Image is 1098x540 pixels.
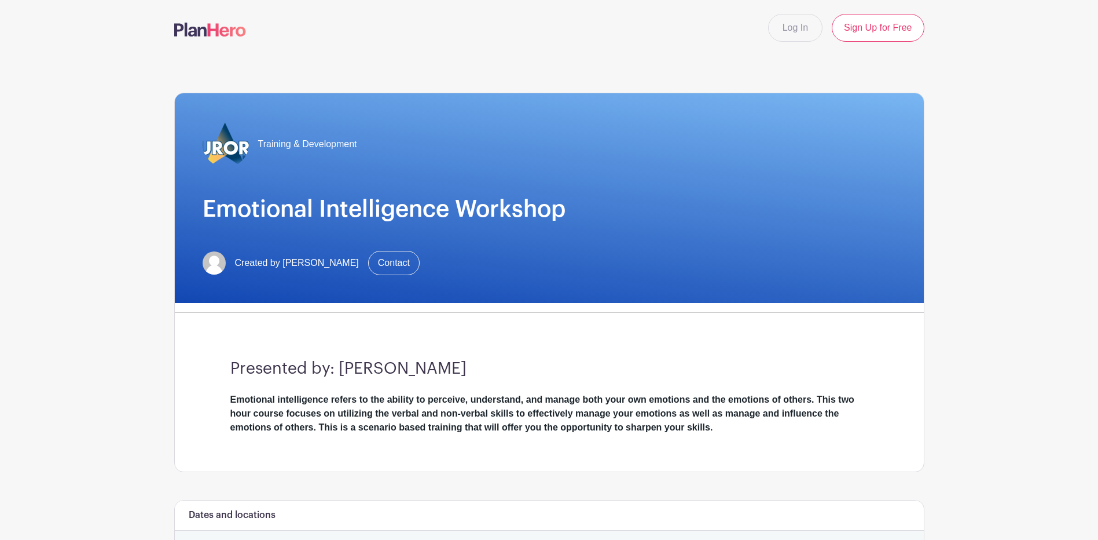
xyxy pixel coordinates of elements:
[230,359,868,379] h3: Presented by: [PERSON_NAME]
[258,137,357,151] span: Training & Development
[832,14,924,42] a: Sign Up for Free
[368,251,420,275] a: Contact
[174,23,246,37] img: logo-507f7623f17ff9eddc593b1ce0a138ce2505c220e1c5a4e2b4648c50719b7d32.svg
[235,256,359,270] span: Created by [PERSON_NAME]
[203,195,896,223] h1: Emotional Intelligence Workshop
[768,14,822,42] a: Log In
[203,251,226,275] img: default-ce2991bfa6775e67f084385cd625a349d9dcbb7a52a09fb2fda1e96e2d18dcdb.png
[189,510,276,521] h6: Dates and locations
[203,121,249,167] img: 2023_COA_Horiz_Logo_PMS_BlueStroke%204.png
[230,395,854,432] strong: Emotional intelligence refers to the ability to perceive, understand, and manage both your own em...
